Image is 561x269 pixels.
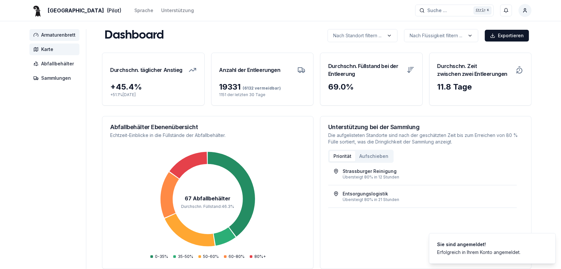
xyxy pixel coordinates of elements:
span: Abfallbehälter [41,60,74,67]
a: Strassburger ReinigungÜbersteigt 80% in 12 Stunden [333,168,512,180]
div: 35-50% [173,254,193,259]
h3: Durchschn. Zeit zwischen zwei Entleerungen [437,61,512,79]
h3: Unterstützung bei der Sammlung [328,124,523,130]
div: Übersteigt 80% in 21 Stunden [343,197,512,202]
button: label [328,29,398,42]
div: 19331 [219,82,306,92]
span: (Pilot) [107,7,121,14]
p: Echtzeit-Einblicke in die Füllstände der Abfallbehälter. [110,132,305,139]
div: 11.8 Tage [437,82,524,92]
button: Priorität [330,151,355,161]
button: Exportieren [485,30,529,42]
h1: Dashboard [105,29,164,42]
div: 60-80% [224,254,245,259]
h3: Anzahl der Entleerungen [219,61,280,79]
img: Basel Logo [29,3,45,18]
span: (6132 vermeidbar) [241,86,281,91]
span: Sammlungen [41,75,71,81]
div: 50-60% [198,254,219,259]
div: 0-35% [150,254,168,259]
p: 1151 der letzten 30 Tage [219,92,306,97]
button: label [404,29,478,42]
a: Unterstützung [161,7,194,14]
p: + 51.1 % [DATE] [110,92,196,97]
h3: Durchschn. Füllstand bei der Entleerung [328,61,403,79]
a: Sammlungen [29,72,82,84]
a: Karte [29,43,82,55]
a: Abfallbehälter [29,58,82,70]
span: Armaturenbrett [41,32,76,38]
div: Strassburger Reinigung [343,168,397,175]
tspan: 67 Abfallbehälter [185,195,231,202]
div: Sie sind angemeldet! [437,241,520,248]
p: Nach Standort filtern ... [333,32,382,39]
div: Übersteigt 80% in 12 Stunden [343,175,512,180]
a: EntsorgungslogistikÜbersteigt 80% in 21 Stunden [333,191,512,202]
a: [GEOGRAPHIC_DATA](Pilot) [29,7,121,14]
span: [GEOGRAPHIC_DATA] [48,7,104,14]
tspan: Durchschn. Füllstand : 46.3 % [181,204,234,209]
div: Erfolgreich in Ihrem Konto angemeldet. [437,249,520,256]
button: Aufschieben [355,151,392,161]
a: Armaturenbrett [29,29,82,41]
h3: Abfallbehälter Ebenenübersicht [110,124,305,130]
div: + 45.4 % [110,82,196,92]
div: 69.0 % [328,82,415,92]
p: Die aufgelisteten Standorte sind nach der geschätzten Zeit bis zum Erreichen von 80 % Fülle sorti... [328,132,523,145]
h3: Durchschn. täglicher Anstieg [110,61,182,79]
span: Suche ... [427,7,447,14]
p: Nach Flüssigkeit filtern ... [410,32,462,39]
span: Karte [41,46,53,53]
button: Sprache [134,7,153,14]
div: Entsorgungslogistik [343,191,388,197]
button: Suche ...Ctrl+K [415,5,494,16]
div: 80%+ [250,254,266,259]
